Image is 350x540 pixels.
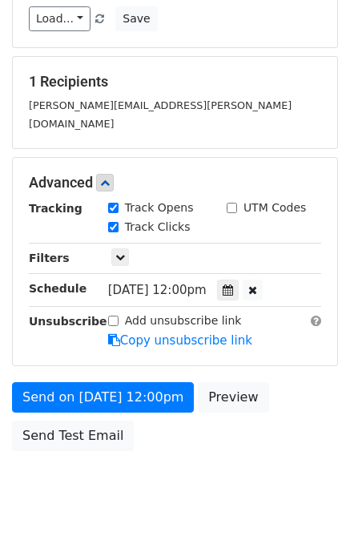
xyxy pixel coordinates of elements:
[29,6,91,31] a: Load...
[125,312,242,329] label: Add unsubscribe link
[29,73,321,91] h5: 1 Recipients
[29,174,321,191] h5: Advanced
[12,421,134,451] a: Send Test Email
[125,199,194,216] label: Track Opens
[29,252,70,264] strong: Filters
[29,282,86,295] strong: Schedule
[29,202,82,215] strong: Tracking
[198,382,268,413] a: Preview
[243,199,306,216] label: UTM Codes
[29,99,292,130] small: [PERSON_NAME][EMAIL_ADDRESS][PERSON_NAME][DOMAIN_NAME]
[108,333,252,348] a: Copy unsubscribe link
[270,463,350,540] iframe: Chat Widget
[125,219,191,236] label: Track Clicks
[12,382,194,413] a: Send on [DATE] 12:00pm
[29,315,107,328] strong: Unsubscribe
[108,283,207,297] span: [DATE] 12:00pm
[115,6,157,31] button: Save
